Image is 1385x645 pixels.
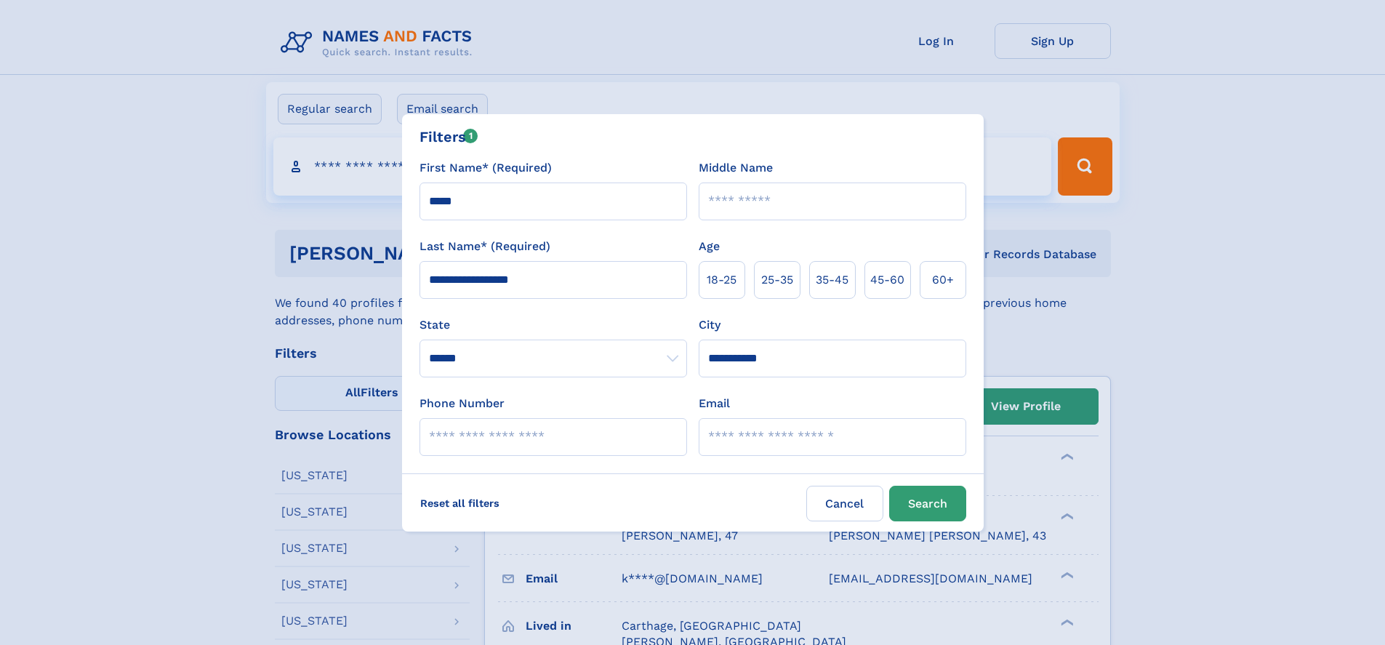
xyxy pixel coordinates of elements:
[761,271,793,289] span: 25‑35
[932,271,954,289] span: 60+
[870,271,904,289] span: 45‑60
[699,238,720,255] label: Age
[707,271,736,289] span: 18‑25
[419,126,478,148] div: Filters
[806,486,883,521] label: Cancel
[699,159,773,177] label: Middle Name
[699,316,720,334] label: City
[411,486,509,521] label: Reset all filters
[419,159,552,177] label: First Name* (Required)
[699,395,730,412] label: Email
[889,486,966,521] button: Search
[816,271,848,289] span: 35‑45
[419,395,505,412] label: Phone Number
[419,238,550,255] label: Last Name* (Required)
[419,316,687,334] label: State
